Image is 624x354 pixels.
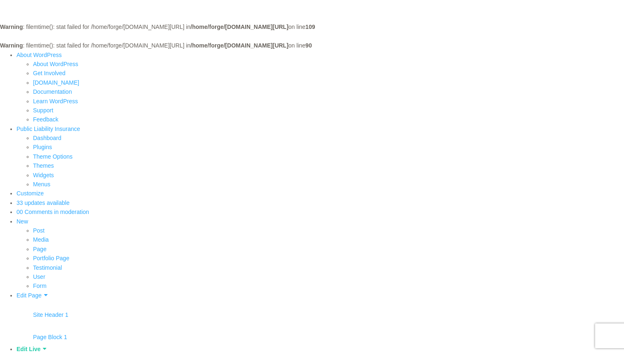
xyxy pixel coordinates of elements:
[33,144,52,150] a: Plugins
[33,172,54,178] a: Widgets
[191,42,288,49] b: /home/forge/[DOMAIN_NAME][URL]
[17,126,80,132] a: Public Liability Insurance
[33,227,45,234] a: Post
[33,300,157,310] div: Header
[191,24,288,30] b: /home/forge/[DOMAIN_NAME][URL]
[33,236,49,243] a: Media
[20,200,70,206] span: 3 updates available
[17,190,44,197] a: Customize
[33,98,78,105] a: Learn WordPress
[17,200,20,206] span: 3
[17,292,48,299] a: Edit Page
[33,135,61,141] a: Dashboard
[305,42,312,49] b: 90
[33,162,54,169] a: Themes
[33,264,62,271] a: Testimonial
[33,273,45,280] a: User
[17,226,624,291] ul: New
[33,255,69,261] a: Portfolio Page
[17,52,61,58] span: About WordPress
[33,311,69,318] a: Site Header 1
[33,283,47,289] a: Form
[17,59,624,78] ul: About WordPress
[17,209,20,215] span: 0
[20,209,89,215] span: 0 Comments in moderation
[33,334,67,340] a: Page Block 1
[17,133,624,161] ul: Public Liability Insurance
[33,61,78,67] a: About WordPress
[17,161,624,189] ul: Public Liability Insurance
[33,70,66,76] a: Get Involved
[17,346,47,352] a: Edit Live
[33,246,47,252] a: Page
[33,322,157,332] div: Footer
[33,107,53,114] a: Support
[33,181,50,188] a: Menus
[33,88,72,95] a: Documentation
[33,153,73,160] a: Theme Options
[17,218,28,225] span: New
[33,79,79,86] a: [DOMAIN_NAME]
[305,24,315,30] b: 109
[17,78,624,124] ul: About WordPress
[33,116,58,123] a: Feedback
